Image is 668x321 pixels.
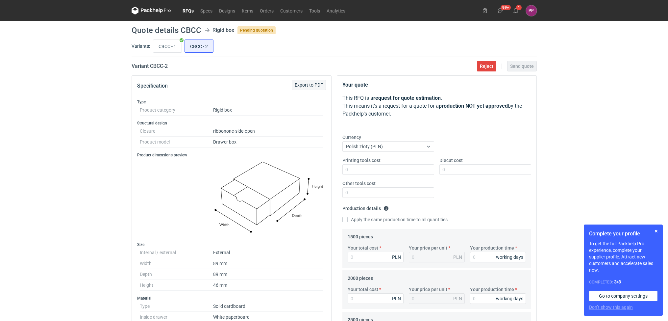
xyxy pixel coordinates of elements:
[409,286,447,293] label: Your price per unit
[277,7,306,14] a: Customers
[342,216,448,223] label: Apply the same production time to all quantities
[323,7,349,14] a: Analytics
[496,254,523,260] div: working days
[348,273,373,281] legend: 2000 pieces
[373,95,441,101] strong: request for quote estimation
[348,245,378,251] label: Your total cost
[140,269,213,280] dt: Depth
[342,203,389,211] legend: Production details
[257,7,277,14] a: Orders
[137,99,326,105] h3: Type
[213,160,323,234] img: drawer_box
[470,286,514,293] label: Your production time
[137,296,326,301] h3: Material
[348,286,378,293] label: Your total cost
[342,180,376,187] label: Other tools cost
[342,164,434,175] input: 0
[179,7,197,14] a: RFQs
[132,62,168,70] h2: Variant CBCC - 2
[470,293,526,304] input: 0
[589,230,657,238] h1: Complete your profile
[342,94,531,118] p: This RFQ is a . This means it's a request for a quote for a by the Packhelp's customer.
[439,103,508,109] strong: production NOT yet approved
[140,258,213,269] dt: Width
[392,295,401,302] div: PLN
[132,43,150,49] label: Variants:
[589,240,657,273] p: To get the full Packhelp Pro experience, complete your supplier profile. Attract new customers an...
[495,5,506,16] button: 99+
[153,40,182,53] label: CBCC - 1
[295,83,323,87] span: Export to PDF
[453,254,462,260] div: PLN
[439,157,463,164] label: Diecut cost
[453,295,462,302] div: PLN
[652,227,660,235] button: Skip for now
[589,291,657,301] a: Go to company settings
[346,144,383,149] span: Polish złoty (PLN)
[392,254,401,260] div: PLN
[132,7,171,14] svg: Packhelp Pro
[137,242,326,247] h3: Size
[526,5,537,16] div: Paulina Pander
[496,295,523,302] div: working days
[213,126,323,137] dd: ribbon one-side-open
[348,293,404,304] input: 0
[348,231,373,239] legend: 1500 pieces
[140,301,213,312] dt: Type
[237,26,276,34] span: Pending quotation
[480,64,493,68] span: Reject
[140,247,213,258] dt: Internal / external
[132,26,201,34] h1: Quote details CBCC
[342,157,381,164] label: Printing tools cost
[439,164,531,175] input: 0
[213,280,323,291] dd: 46 mm
[342,187,434,198] input: 0
[409,245,447,251] label: Your price per unit
[140,105,213,116] dt: Product category
[213,247,323,258] dd: External
[213,258,323,269] dd: 89 mm
[342,134,361,141] label: Currency
[197,7,216,14] a: Specs
[140,280,213,291] dt: Height
[589,304,633,310] button: Don’t show this again
[216,7,238,14] a: Designs
[212,26,234,34] div: Rigid box
[238,7,257,14] a: Items
[140,137,213,147] dt: Product model
[614,279,621,284] strong: 3 / 8
[510,5,521,16] button: 1
[140,126,213,137] dt: Closure
[470,252,526,262] input: 0
[470,245,514,251] label: Your production time
[507,61,537,71] button: Send quote
[342,82,368,88] strong: Your quote
[137,78,168,94] button: Specification
[526,5,537,16] button: PP
[306,7,323,14] a: Tools
[213,301,323,312] dd: Solid cardboard
[213,137,323,147] dd: Drawer box
[213,269,323,280] dd: 89 mm
[213,105,323,116] dd: Rigid box
[348,252,404,262] input: 0
[589,279,657,285] div: Completed:
[185,40,213,53] label: CBCC - 2
[510,64,534,68] span: Send quote
[137,120,326,126] h3: Structural design
[137,152,326,158] h3: Product dimensions preview
[292,80,326,90] button: Export to PDF
[477,61,496,71] button: Reject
